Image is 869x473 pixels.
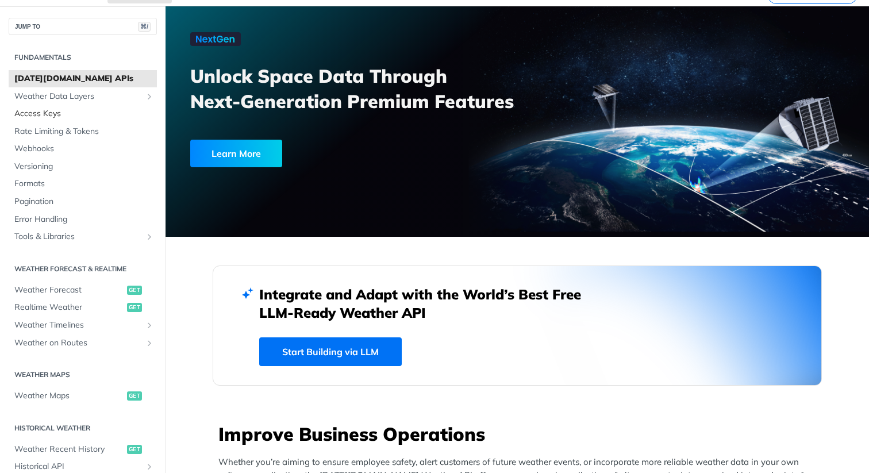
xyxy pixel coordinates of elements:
[127,445,142,454] span: get
[9,193,157,210] a: Pagination
[145,321,154,330] button: Show subpages for Weather Timelines
[9,175,157,193] a: Formats
[14,143,154,155] span: Webhooks
[14,178,154,190] span: Formats
[9,211,157,228] a: Error Handling
[14,196,154,207] span: Pagination
[9,387,157,405] a: Weather Mapsget
[14,91,142,102] span: Weather Data Layers
[9,158,157,175] a: Versioning
[14,284,124,296] span: Weather Forecast
[9,299,157,316] a: Realtime Weatherget
[9,423,157,433] h2: Historical Weather
[14,461,142,472] span: Historical API
[9,334,157,352] a: Weather on RoutesShow subpages for Weather on Routes
[145,462,154,471] button: Show subpages for Historical API
[14,108,154,120] span: Access Keys
[9,228,157,245] a: Tools & LibrariesShow subpages for Tools & Libraries
[9,105,157,122] a: Access Keys
[9,282,157,299] a: Weather Forecastget
[14,337,142,349] span: Weather on Routes
[145,92,154,101] button: Show subpages for Weather Data Layers
[9,18,157,35] button: JUMP TO⌘/
[138,22,151,32] span: ⌘/
[9,88,157,105] a: Weather Data LayersShow subpages for Weather Data Layers
[9,52,157,63] h2: Fundamentals
[218,421,822,447] h3: Improve Business Operations
[14,444,124,455] span: Weather Recent History
[9,317,157,334] a: Weather TimelinesShow subpages for Weather Timelines
[14,214,154,225] span: Error Handling
[190,63,530,114] h3: Unlock Space Data Through Next-Generation Premium Features
[9,123,157,140] a: Rate Limiting & Tokens
[190,140,282,167] div: Learn More
[127,286,142,295] span: get
[14,320,142,331] span: Weather Timelines
[14,73,154,84] span: [DATE][DOMAIN_NAME] APIs
[259,337,402,366] a: Start Building via LLM
[259,285,598,322] h2: Integrate and Adapt with the World’s Best Free LLM-Ready Weather API
[14,390,124,402] span: Weather Maps
[9,70,157,87] a: [DATE][DOMAIN_NAME] APIs
[9,370,157,380] h2: Weather Maps
[9,264,157,274] h2: Weather Forecast & realtime
[127,391,142,401] span: get
[9,441,157,458] a: Weather Recent Historyget
[14,126,154,137] span: Rate Limiting & Tokens
[127,303,142,312] span: get
[14,161,154,172] span: Versioning
[14,231,142,243] span: Tools & Libraries
[145,232,154,241] button: Show subpages for Tools & Libraries
[9,140,157,157] a: Webhooks
[190,32,241,46] img: NextGen
[14,302,124,313] span: Realtime Weather
[190,140,462,167] a: Learn More
[145,339,154,348] button: Show subpages for Weather on Routes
